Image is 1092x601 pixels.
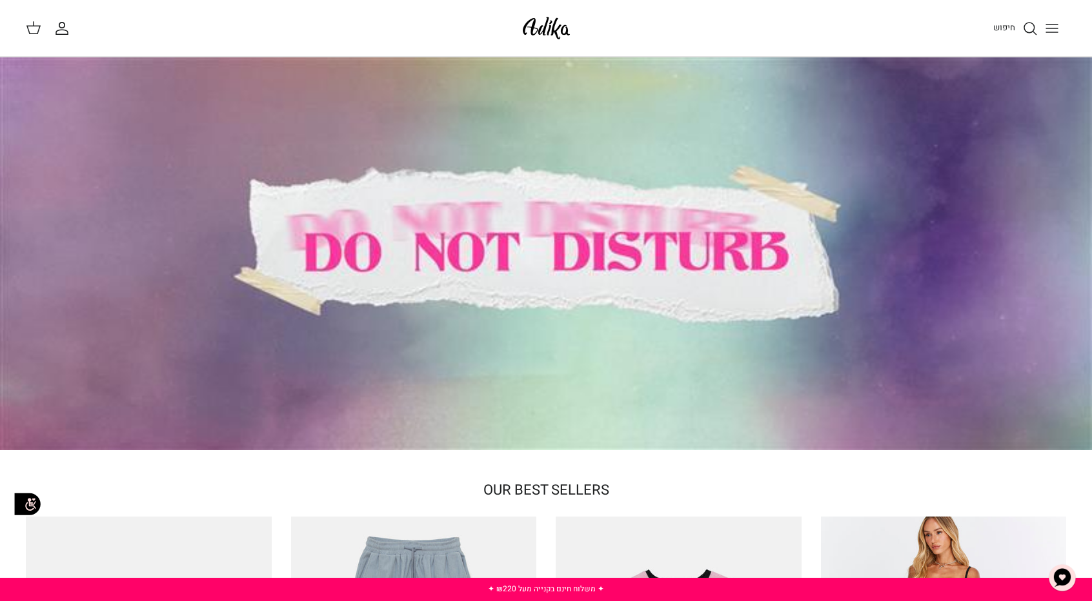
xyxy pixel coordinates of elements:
img: accessibility_icon02.svg [10,486,45,522]
a: החשבון שלי [54,21,75,36]
a: חיפוש [993,21,1038,36]
img: Adika IL [519,13,574,43]
button: צ'אט [1043,558,1082,597]
a: ✦ משלוח חינם בקנייה מעל ₪220 ✦ [488,583,604,595]
span: חיפוש [993,21,1015,34]
button: Toggle menu [1038,14,1066,43]
a: OUR BEST SELLERS [483,480,609,500]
